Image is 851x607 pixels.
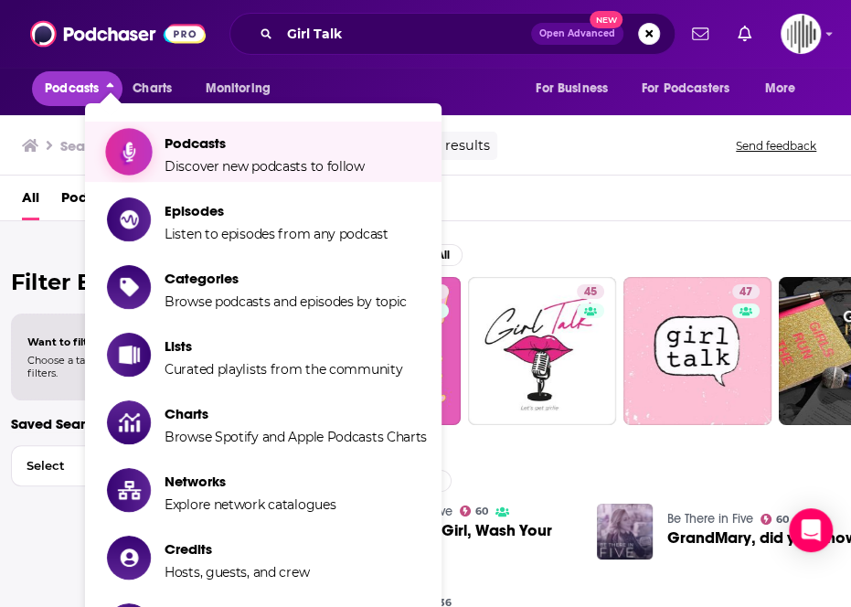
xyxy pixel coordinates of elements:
[12,460,223,472] span: Select
[165,226,388,242] span: Listen to episodes from any podcast
[730,18,759,49] a: Show notifications dropdown
[460,506,489,516] a: 60
[27,354,172,379] span: Choose a tab above to access filters.
[165,337,402,355] span: Lists
[630,71,756,106] button: open menu
[165,496,335,513] span: Explore network catalogues
[165,540,309,558] span: Credits
[121,71,183,106] a: Charts
[536,76,608,101] span: For Business
[789,508,833,552] div: Open Intercom Messenger
[11,415,262,432] p: Saved Searches
[27,335,172,348] span: Want to filter your results?
[165,293,407,310] span: Browse podcasts and episodes by topic
[133,76,172,101] span: Charts
[776,516,789,524] span: 60
[165,270,407,287] span: Categories
[60,137,106,154] h3: Search
[531,23,623,45] button: Open AdvancedNew
[685,18,716,49] a: Show notifications dropdown
[367,523,575,554] a: American Girl, Wash Your Face
[597,504,653,559] img: GrandMary, did you know?
[781,14,821,54] button: Show profile menu
[22,183,39,220] a: All
[61,183,122,220] a: Podcasts
[11,445,262,486] button: Select
[732,284,760,299] a: 47
[45,76,99,101] span: Podcasts
[577,284,604,299] a: 45
[165,564,309,580] span: Hosts, guests, and crew
[165,158,365,175] span: Discover new podcasts to follow
[623,277,771,425] a: 47
[523,71,631,106] button: open menu
[739,283,752,302] span: 47
[781,14,821,54] span: Logged in as gpg2
[642,76,729,101] span: For Podcasters
[192,71,293,106] button: open menu
[165,429,427,445] span: Browse Spotify and Apple Podcasts Charts
[165,473,335,490] span: Networks
[752,71,819,106] button: open menu
[280,19,531,48] input: Search podcasts, credits, & more...
[205,76,270,101] span: Monitoring
[730,138,822,154] button: Send feedback
[539,29,615,38] span: Open Advanced
[32,71,122,106] button: close menu
[165,361,402,378] span: Curated playlists from the community
[590,11,622,28] span: New
[475,507,488,516] span: 60
[165,405,427,422] span: Charts
[781,14,821,54] img: User Profile
[584,283,597,302] span: 45
[761,514,790,525] a: 60
[765,76,796,101] span: More
[667,511,753,527] a: Be There in Five
[165,134,365,152] span: Podcasts
[229,13,675,55] div: Search podcasts, credits, & more...
[468,277,616,425] a: 45
[11,269,262,295] h2: Filter By
[30,16,206,51] img: Podchaser - Follow, Share and Rate Podcasts
[165,202,388,219] span: Episodes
